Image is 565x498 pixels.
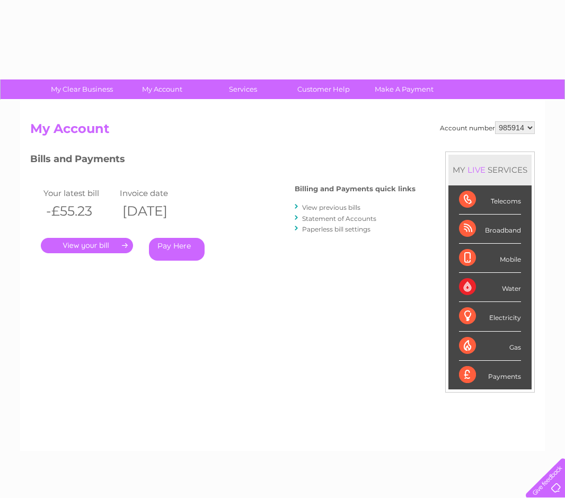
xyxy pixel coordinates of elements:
[459,244,521,273] div: Mobile
[448,155,532,185] div: MY SERVICES
[459,273,521,302] div: Water
[30,121,535,141] h2: My Account
[117,186,193,200] td: Invoice date
[149,238,205,261] a: Pay Here
[465,165,488,175] div: LIVE
[302,203,360,211] a: View previous bills
[38,79,126,99] a: My Clear Business
[459,332,521,361] div: Gas
[302,225,370,233] a: Paperless bill settings
[41,200,117,222] th: -£55.23
[459,185,521,215] div: Telecoms
[30,152,416,170] h3: Bills and Payments
[302,215,376,223] a: Statement of Accounts
[199,79,287,99] a: Services
[119,79,206,99] a: My Account
[41,186,117,200] td: Your latest bill
[117,200,193,222] th: [DATE]
[459,361,521,389] div: Payments
[440,121,535,134] div: Account number
[360,79,448,99] a: Make A Payment
[280,79,367,99] a: Customer Help
[459,302,521,331] div: Electricity
[459,215,521,244] div: Broadband
[41,238,133,253] a: .
[295,185,416,193] h4: Billing and Payments quick links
